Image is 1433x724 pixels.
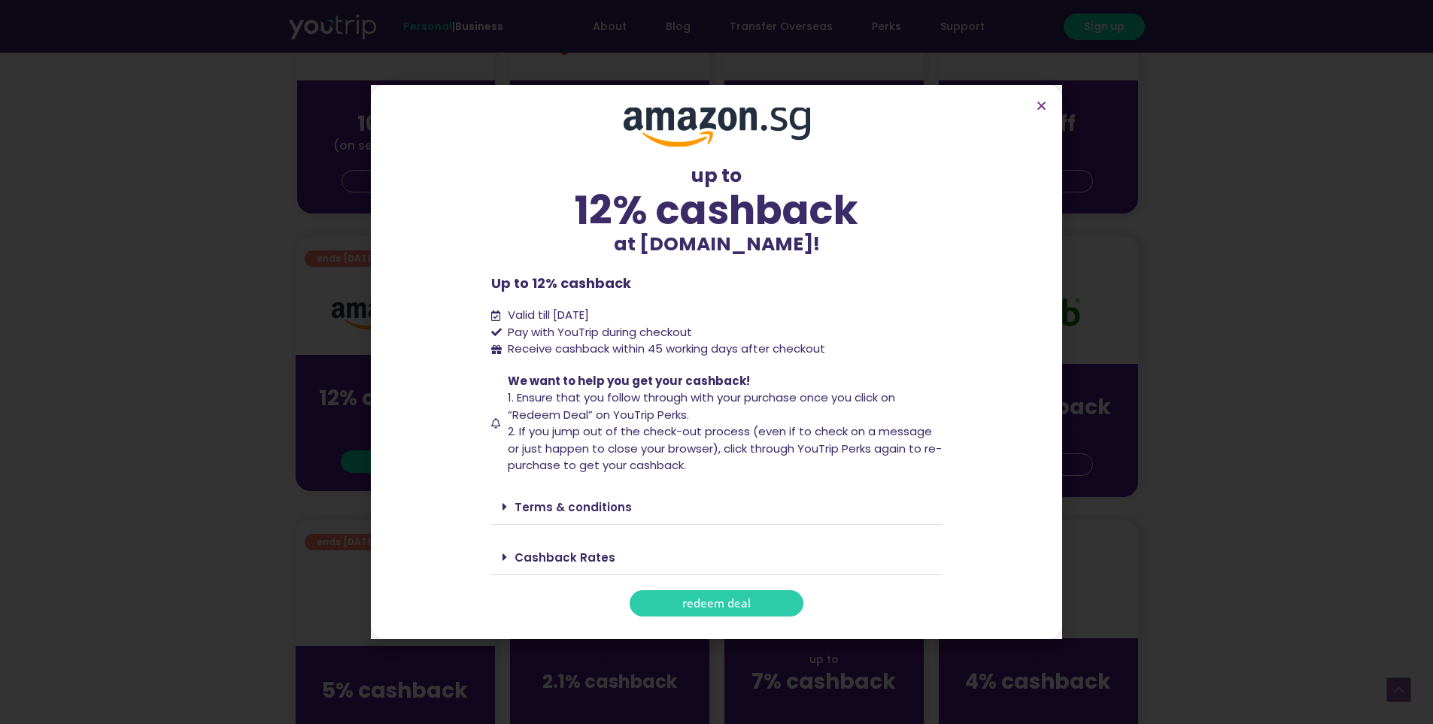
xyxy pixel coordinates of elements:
p: Up to 12% cashback [491,273,943,293]
a: Terms & conditions [515,499,632,515]
span: 2. If you jump out of the check-out process (even if to check on a message or just happen to clos... [508,423,942,473]
span: Valid till [DATE] [504,307,589,324]
span: 1. Ensure that you follow through with your purchase once you click on “Redeem Deal” on YouTrip P... [508,389,895,423]
div: Terms & conditions [491,489,943,525]
span: We want to help you get your cashback! [508,373,750,389]
span: Pay with YouTrip during checkout [504,324,692,341]
span: redeem deal [682,598,751,609]
a: Cashback Rates [515,550,615,565]
span: Receive cashback within 45 working days after checkout [504,341,825,358]
div: Cashback Rates [491,540,943,575]
div: 12% cashback [491,190,943,230]
a: Close [1036,100,1047,111]
div: up to at [DOMAIN_NAME]! [491,162,943,258]
a: redeem deal [630,590,803,616]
